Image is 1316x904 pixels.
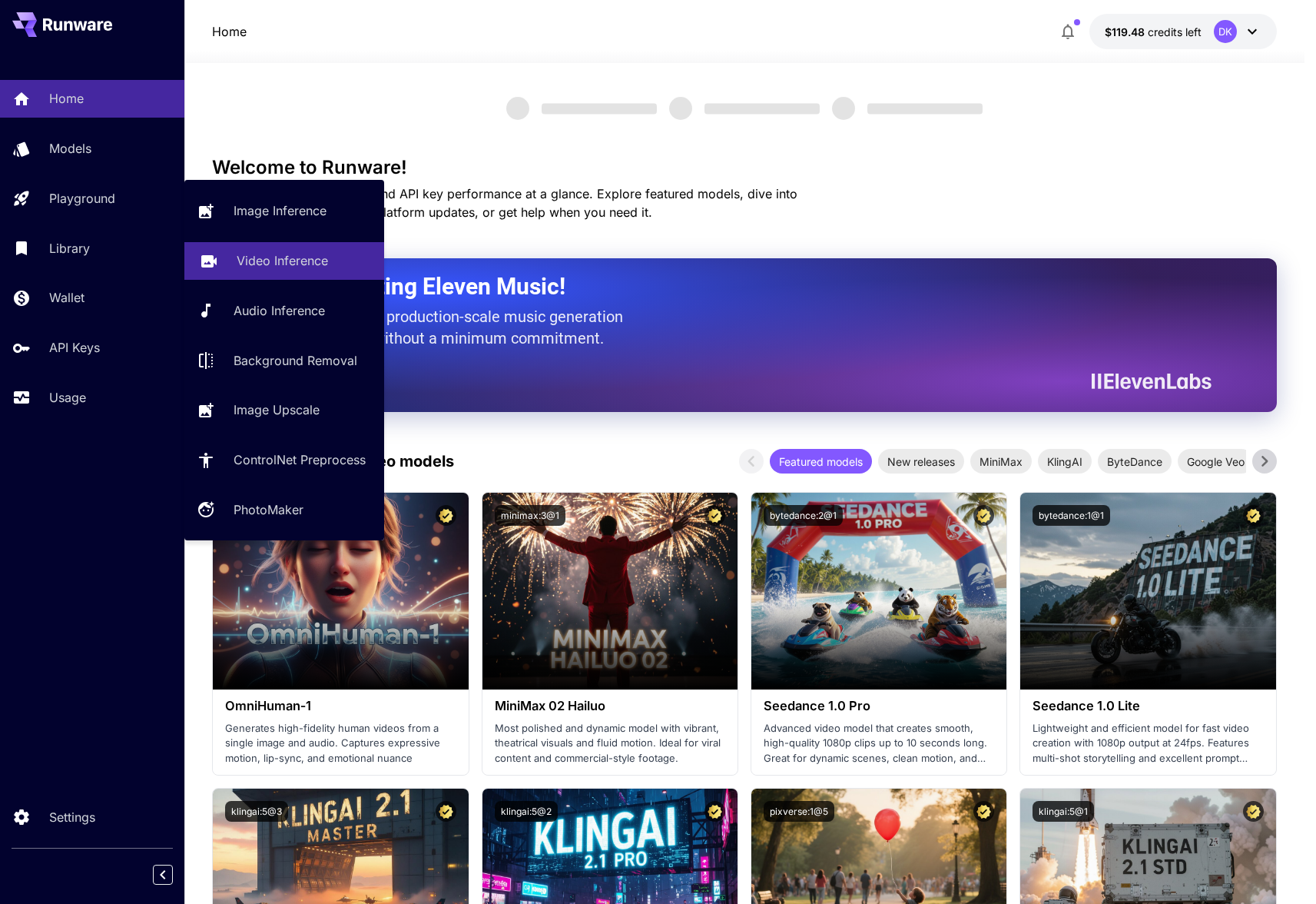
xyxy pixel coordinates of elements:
[1243,801,1264,822] button: Certified Model – Vetted for best performance and includes a commercial license.
[764,801,834,822] button: pixverse:1@5
[495,721,725,766] p: Most polished and dynamic model with vibrant, theatrical visuals and fluid motion. Ideal for vira...
[184,441,384,479] a: ControlNet Preprocess
[1033,505,1110,526] button: bytedance:1@1
[495,699,725,713] h3: MiniMax 02 Hailuo
[1038,454,1092,470] span: KlingAI
[153,865,173,885] button: Collapse sidebar
[49,139,91,158] p: Models
[764,699,994,713] h3: Seedance 1.0 Pro
[184,292,384,330] a: Audio Inference
[49,388,86,407] p: Usage
[1033,721,1263,766] p: Lightweight and efficient model for fast video creation with 1080p output at 24fps. Features mult...
[234,201,327,220] p: Image Inference
[234,351,357,370] p: Background Removal
[237,251,328,270] p: Video Inference
[234,400,320,419] p: Image Upscale
[704,801,725,822] button: Certified Model – Vetted for best performance and includes a commercial license.
[225,721,456,766] p: Generates high-fidelity human videos from a single image and audio. Captures expressive motion, l...
[1033,801,1094,822] button: klingai:5@1
[49,338,100,357] p: API Keys
[495,505,565,526] button: minimax:3@1
[1033,699,1263,713] h3: Seedance 1.0 Lite
[1148,25,1202,38] span: credits left
[49,189,115,208] p: Playground
[234,500,303,519] p: PhotoMaker
[212,186,797,220] span: Check out your usage stats and API key performance at a glance. Explore featured models, dive int...
[495,801,558,822] button: klingai:5@2
[184,192,384,230] a: Image Inference
[212,22,247,41] p: Home
[184,341,384,379] a: Background Removal
[212,157,1276,178] h3: Welcome to Runware!
[970,454,1032,470] span: MiniMax
[49,89,84,108] p: Home
[184,391,384,429] a: Image Upscale
[436,505,456,526] button: Certified Model – Vetted for best performance and includes a commercial license.
[1020,493,1275,690] img: alt
[234,450,366,469] p: ControlNet Preprocess
[1105,24,1202,40] div: $119.48036
[225,801,288,822] button: klingai:5@3
[770,454,872,470] span: Featured models
[184,491,384,529] a: PhotoMaker
[225,699,456,713] h3: OmniHuman‑1
[1214,20,1237,43] div: DK
[764,505,843,526] button: bytedance:2@1
[184,242,384,280] a: Video Inference
[1098,454,1172,470] span: ByteDance
[764,721,994,766] p: Advanced video model that creates smooth, high-quality 1080p clips up to 10 seconds long. Great f...
[49,288,85,307] p: Wallet
[213,493,468,690] img: alt
[1089,14,1277,49] button: $119.48036
[250,272,1199,301] h2: Now Supporting Eleven Music!
[973,505,994,526] button: Certified Model – Vetted for best performance and includes a commercial license.
[973,801,994,822] button: Certified Model – Vetted for best performance and includes a commercial license.
[250,306,635,349] p: The only way to get production-scale music generation from Eleven Labs without a minimum commitment.
[704,505,725,526] button: Certified Model – Vetted for best performance and includes a commercial license.
[482,493,738,690] img: alt
[1243,505,1264,526] button: Certified Model – Vetted for best performance and includes a commercial license.
[49,808,95,826] p: Settings
[164,861,184,889] div: Collapse sidebar
[878,454,964,470] span: New releases
[1178,454,1254,470] span: Google Veo
[1105,25,1148,38] span: $119.48
[212,22,247,41] nav: breadcrumb
[751,493,1006,690] img: alt
[234,301,325,320] p: Audio Inference
[49,239,90,258] p: Library
[436,801,456,822] button: Certified Model – Vetted for best performance and includes a commercial license.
